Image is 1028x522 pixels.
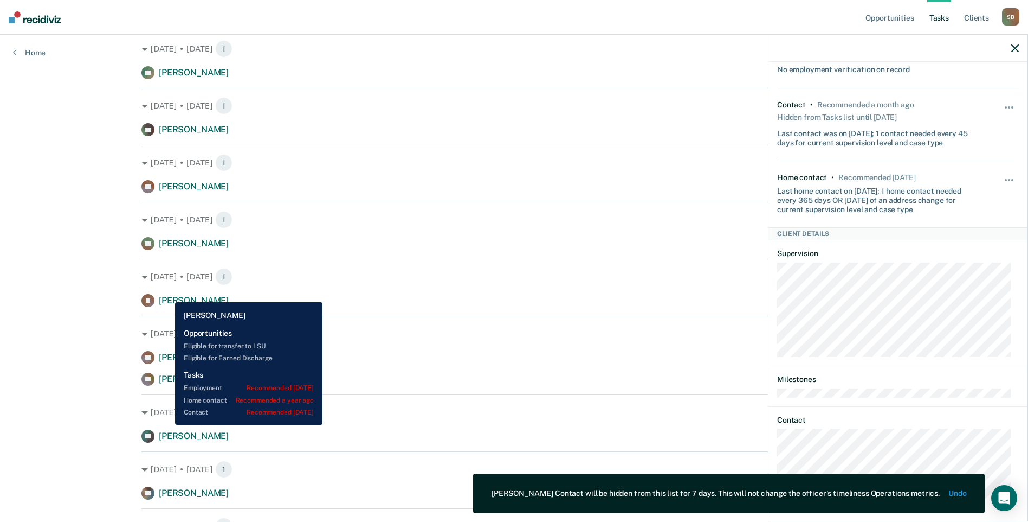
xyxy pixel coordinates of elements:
[215,404,232,421] span: 1
[141,404,887,421] div: [DATE] • [DATE]
[777,125,979,148] div: Last contact was on [DATE]; 1 contact needed every 45 days for current supervision level and case...
[141,325,887,342] div: [DATE] • [DATE]
[838,173,915,182] div: Recommended in 9 days
[215,97,232,114] span: 1
[215,461,232,478] span: 1
[777,110,897,125] div: Hidden from Tasks list until [DATE]
[141,154,887,171] div: [DATE] • [DATE]
[810,100,813,110] div: •
[215,40,232,58] span: 1
[9,11,61,23] img: Recidiviz
[159,431,229,441] span: [PERSON_NAME]
[141,461,887,478] div: [DATE] • [DATE]
[777,249,1019,258] dt: Supervision
[141,268,887,285] div: [DATE] • [DATE]
[817,100,914,110] div: Recommended a month ago
[159,352,229,362] span: [PERSON_NAME]
[768,227,1027,240] div: Client Details
[492,489,940,498] div: [PERSON_NAME] Contact will be hidden from this list for 7 days. This will not change the officer'...
[159,124,229,135] span: [PERSON_NAME]
[948,489,966,498] button: Undo
[215,211,232,228] span: 1
[141,211,887,228] div: [DATE] • [DATE]
[215,325,234,342] span: 2
[1002,8,1019,26] div: S B
[777,100,806,110] div: Contact
[13,48,46,58] a: Home
[777,375,1019,384] dt: Milestones
[777,173,827,182] div: Home contact
[215,268,232,285] span: 1
[159,374,229,384] span: [PERSON_NAME]
[159,488,229,498] span: [PERSON_NAME]
[159,67,229,78] span: [PERSON_NAME]
[159,295,229,305] span: [PERSON_NAME]
[141,97,887,114] div: [DATE] • [DATE]
[777,416,1019,425] dt: Contact
[159,238,229,249] span: [PERSON_NAME]
[777,182,979,214] div: Last home contact on [DATE]; 1 home contact needed every 365 days OR [DATE] of an address change ...
[141,40,887,58] div: [DATE] • [DATE]
[831,173,834,182] div: •
[991,485,1017,511] div: Open Intercom Messenger
[215,154,232,171] span: 1
[159,181,229,192] span: [PERSON_NAME]
[777,61,910,74] div: No employment verification on record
